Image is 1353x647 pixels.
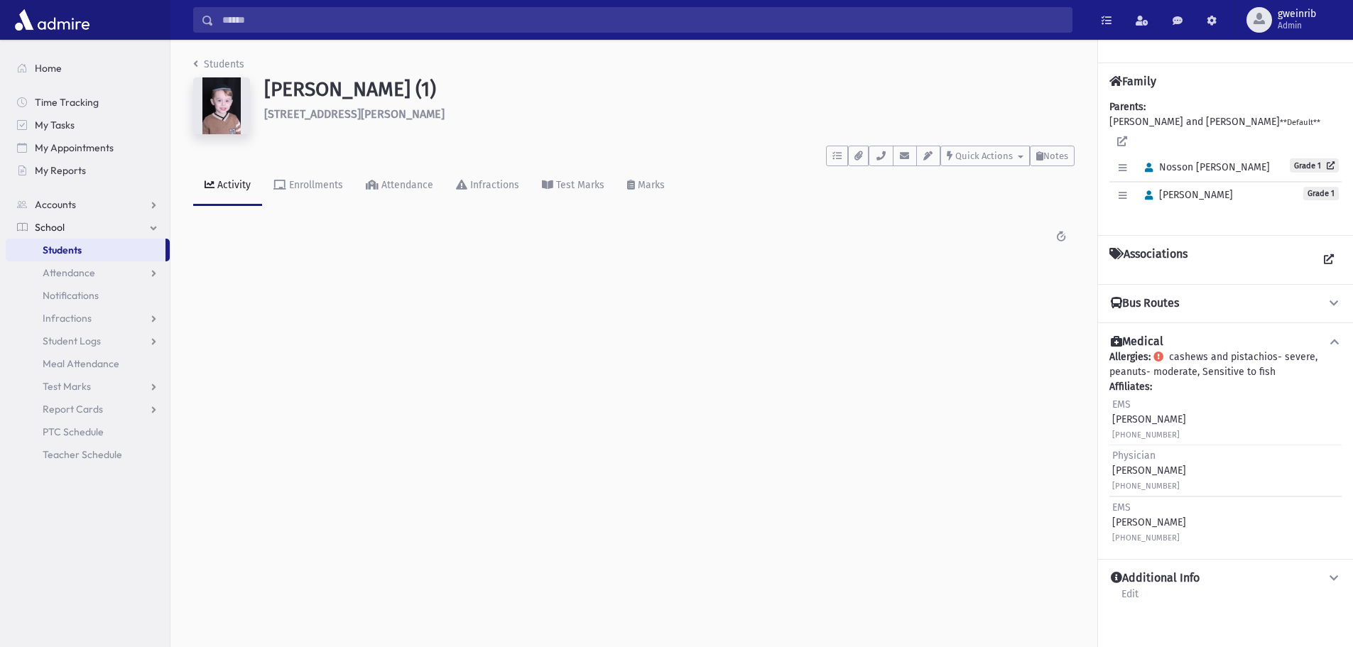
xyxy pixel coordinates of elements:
a: Marks [616,166,676,206]
div: [PERSON_NAME] [1112,448,1186,493]
a: Student Logs [6,330,170,352]
span: Home [35,62,62,75]
a: Infractions [445,166,531,206]
a: My Reports [6,159,170,182]
span: Accounts [35,198,76,211]
span: Teacher Schedule [43,448,122,461]
div: Enrollments [286,179,343,191]
a: Meal Attendance [6,352,170,375]
span: Test Marks [43,380,91,393]
a: Grade 1 [1290,158,1339,173]
span: Notes [1043,151,1068,161]
span: Grade 1 [1303,187,1339,200]
span: PTC Schedule [43,425,104,438]
a: Notifications [6,284,170,307]
h4: Medical [1111,335,1163,349]
h6: [STREET_ADDRESS][PERSON_NAME] [264,107,1075,121]
nav: breadcrumb [193,57,244,77]
a: My Appointments [6,136,170,159]
button: Notes [1030,146,1075,166]
h4: Additional Info [1111,571,1200,586]
div: [PERSON_NAME] [1112,397,1186,442]
small: [PHONE_NUMBER] [1112,533,1180,543]
div: Test Marks [553,179,604,191]
a: PTC Schedule [6,420,170,443]
span: [PERSON_NAME] [1139,189,1233,201]
div: Infractions [467,179,519,191]
img: AdmirePro [11,6,93,34]
span: Physician [1112,450,1156,462]
b: Allergies: [1109,351,1151,363]
span: gweinrib [1278,9,1316,20]
a: Accounts [6,193,170,216]
div: Marks [635,179,665,191]
a: Students [193,58,244,70]
a: Activity [193,166,262,206]
span: Infractions [43,312,92,325]
small: [PHONE_NUMBER] [1112,430,1180,440]
span: Nosson [PERSON_NAME] [1139,161,1270,173]
a: School [6,216,170,239]
a: My Tasks [6,114,170,136]
span: My Tasks [35,119,75,131]
span: Time Tracking [35,96,99,109]
span: EMS [1112,501,1131,513]
h4: Bus Routes [1111,296,1179,311]
a: Enrollments [262,166,354,206]
a: Attendance [6,261,170,284]
span: Students [43,244,82,256]
a: Home [6,57,170,80]
div: Attendance [379,179,433,191]
button: Bus Routes [1109,296,1342,311]
span: Admin [1278,20,1316,31]
small: [PHONE_NUMBER] [1112,482,1180,491]
a: Report Cards [6,398,170,420]
span: Notifications [43,289,99,302]
a: Test Marks [6,375,170,398]
span: EMS [1112,398,1131,411]
a: Teacher Schedule [6,443,170,466]
button: Quick Actions [940,146,1030,166]
a: View all Associations [1316,247,1342,273]
a: Attendance [354,166,445,206]
h4: Associations [1109,247,1188,273]
h1: [PERSON_NAME] (1) [264,77,1075,102]
span: Attendance [43,266,95,279]
a: Time Tracking [6,91,170,114]
span: My Reports [35,164,86,177]
h4: Family [1109,75,1156,88]
button: Medical [1109,335,1342,349]
span: My Appointments [35,141,114,154]
span: School [35,221,65,234]
div: cashews and pistachios- severe, peanuts- moderate, Sensitive to fish [1109,349,1342,548]
span: Student Logs [43,335,101,347]
b: Affiliates: [1109,381,1152,393]
div: Activity [214,179,251,191]
div: [PERSON_NAME] [1112,500,1186,545]
button: Additional Info [1109,571,1342,586]
span: Meal Attendance [43,357,119,370]
a: Test Marks [531,166,616,206]
span: Quick Actions [955,151,1013,161]
a: Infractions [6,307,170,330]
input: Search [214,7,1072,33]
a: Students [6,239,165,261]
b: Parents: [1109,101,1146,113]
span: Report Cards [43,403,103,415]
div: [PERSON_NAME] and [PERSON_NAME] [1109,99,1342,224]
a: Edit [1121,586,1139,611]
